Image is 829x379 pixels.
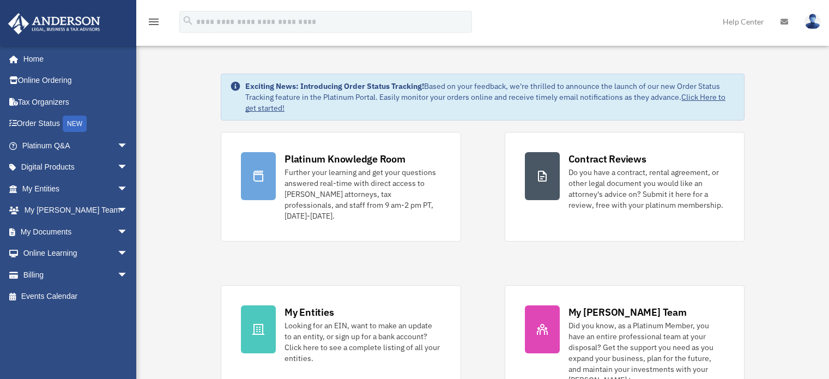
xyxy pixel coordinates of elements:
[117,200,139,222] span: arrow_drop_down
[285,305,334,319] div: My Entities
[147,15,160,28] i: menu
[804,14,821,29] img: User Pic
[117,243,139,265] span: arrow_drop_down
[182,15,194,27] i: search
[8,91,144,113] a: Tax Organizers
[8,200,144,221] a: My [PERSON_NAME] Teamarrow_drop_down
[117,264,139,286] span: arrow_drop_down
[8,286,144,308] a: Events Calendar
[5,13,104,34] img: Anderson Advisors Platinum Portal
[8,113,144,135] a: Order StatusNEW
[568,152,646,166] div: Contract Reviews
[8,135,144,157] a: Platinum Q&Aarrow_drop_down
[8,243,144,264] a: Online Learningarrow_drop_down
[221,132,461,242] a: Platinum Knowledge Room Further your learning and get your questions answered real-time with dire...
[8,178,144,200] a: My Entitiesarrow_drop_down
[245,92,725,113] a: Click Here to get started!
[285,152,406,166] div: Platinum Knowledge Room
[117,221,139,243] span: arrow_drop_down
[568,167,724,210] div: Do you have a contract, rental agreement, or other legal document you would like an attorney's ad...
[117,157,139,179] span: arrow_drop_down
[285,167,440,221] div: Further your learning and get your questions answered real-time with direct access to [PERSON_NAM...
[8,70,144,92] a: Online Ordering
[8,221,144,243] a: My Documentsarrow_drop_down
[505,132,745,242] a: Contract Reviews Do you have a contract, rental agreement, or other legal document you would like...
[147,19,160,28] a: menu
[63,116,87,132] div: NEW
[245,81,424,91] strong: Exciting News: Introducing Order Status Tracking!
[568,305,687,319] div: My [PERSON_NAME] Team
[245,81,735,113] div: Based on your feedback, we're thrilled to announce the launch of our new Order Status Tracking fe...
[285,320,440,364] div: Looking for an EIN, want to make an update to an entity, or sign up for a bank account? Click her...
[117,135,139,157] span: arrow_drop_down
[8,48,139,70] a: Home
[8,157,144,178] a: Digital Productsarrow_drop_down
[117,178,139,200] span: arrow_drop_down
[8,264,144,286] a: Billingarrow_drop_down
